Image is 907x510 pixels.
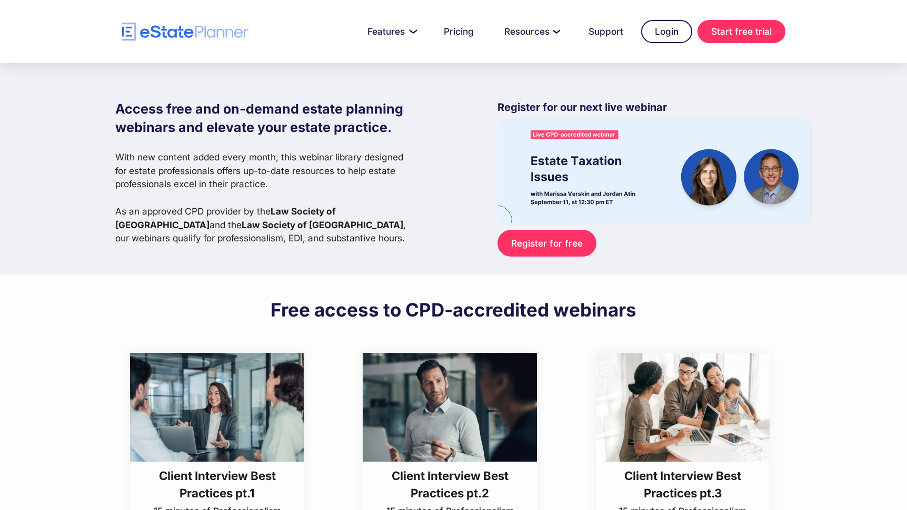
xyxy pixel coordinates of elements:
[115,100,414,137] h1: Access free and on-demand estate planning webinars and elevate your estate practice.
[431,21,486,42] a: Pricing
[377,467,523,502] h3: Client Interview Best Practices pt.2
[122,23,248,41] a: home
[497,120,810,222] img: eState Academy webinar
[610,467,755,502] h3: Client Interview Best Practices pt.3
[492,21,571,42] a: Resources
[145,467,290,502] h3: Client Interview Best Practices pt.1
[115,150,414,245] p: With new content added every month, this webinar library designed for estate professionals offers...
[497,230,596,257] a: Register for free
[242,219,403,230] strong: Law Society of [GEOGRAPHIC_DATA]
[355,21,426,42] a: Features
[641,20,692,43] a: Login
[497,100,810,120] p: Register for our next live webinar
[115,206,336,230] strong: Law Society of [GEOGRAPHIC_DATA]
[271,298,636,321] h2: Free access to CPD-accredited webinars
[697,20,785,43] a: Start free trial
[576,21,636,42] a: Support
